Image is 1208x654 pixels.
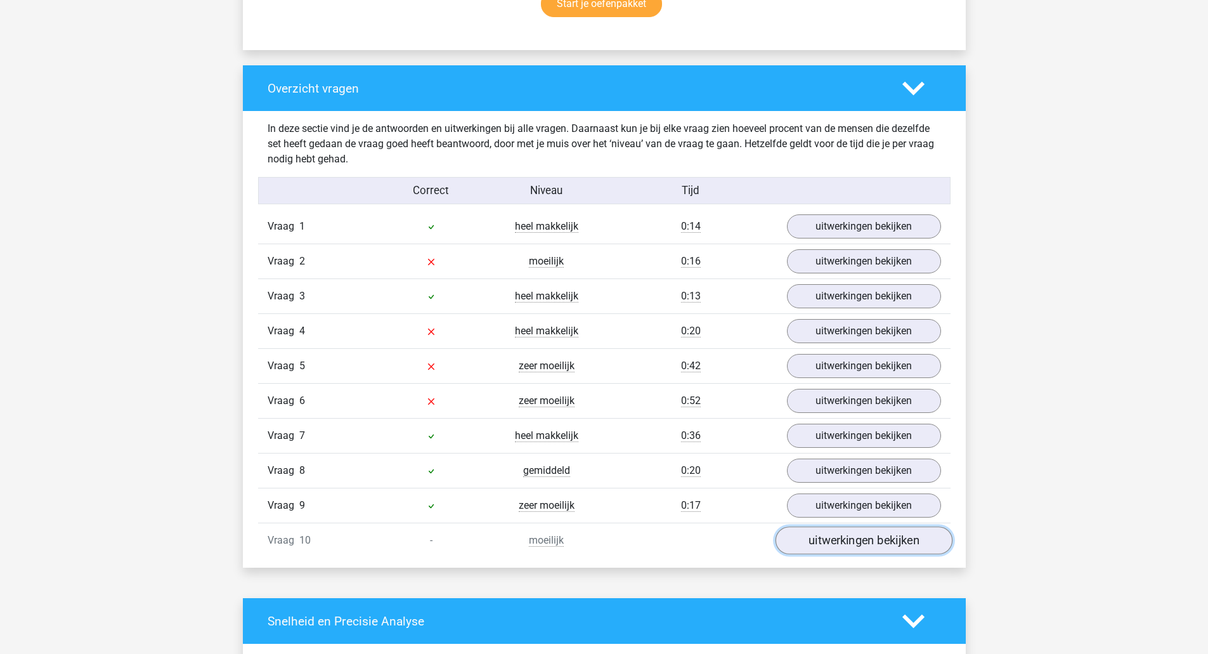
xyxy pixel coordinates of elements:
span: Vraag [268,289,299,304]
span: 9 [299,499,305,511]
span: 10 [299,534,311,546]
span: 0:20 [681,464,701,477]
span: Vraag [268,393,299,409]
div: - [373,533,489,548]
span: gemiddeld [523,464,570,477]
span: 2 [299,255,305,267]
span: 7 [299,429,305,441]
span: zeer moeilijk [519,395,575,407]
div: Tijd [604,183,777,199]
a: uitwerkingen bekijken [787,284,941,308]
span: Vraag [268,498,299,513]
span: 0:52 [681,395,701,407]
span: 3 [299,290,305,302]
span: heel makkelijk [515,325,578,337]
span: 1 [299,220,305,232]
h4: Overzicht vragen [268,81,883,96]
span: 5 [299,360,305,372]
a: uitwerkingen bekijken [787,494,941,518]
span: 6 [299,395,305,407]
span: Vraag [268,533,299,548]
span: 4 [299,325,305,337]
span: 0:20 [681,325,701,337]
h4: Snelheid en Precisie Analyse [268,614,883,629]
span: 0:17 [681,499,701,512]
span: zeer moeilijk [519,499,575,512]
span: 0:42 [681,360,701,372]
a: uitwerkingen bekijken [775,527,952,555]
div: In deze sectie vind je de antwoorden en uitwerkingen bij alle vragen. Daarnaast kun je bij elke v... [258,121,951,167]
span: zeer moeilijk [519,360,575,372]
a: uitwerkingen bekijken [787,424,941,448]
a: uitwerkingen bekijken [787,354,941,378]
span: 0:16 [681,255,701,268]
span: moeilijk [529,534,564,547]
span: Vraag [268,428,299,443]
a: uitwerkingen bekijken [787,249,941,273]
span: 8 [299,464,305,476]
span: 0:36 [681,429,701,442]
a: uitwerkingen bekijken [787,214,941,239]
span: heel makkelijk [515,220,578,233]
span: Vraag [268,358,299,374]
a: uitwerkingen bekijken [787,319,941,343]
div: Niveau [489,183,604,199]
span: 0:13 [681,290,701,303]
span: Vraag [268,324,299,339]
span: Vraag [268,463,299,478]
span: heel makkelijk [515,290,578,303]
span: heel makkelijk [515,429,578,442]
span: Vraag [268,219,299,234]
span: moeilijk [529,255,564,268]
div: Correct [373,183,489,199]
a: uitwerkingen bekijken [787,459,941,483]
a: uitwerkingen bekijken [787,389,941,413]
span: 0:14 [681,220,701,233]
span: Vraag [268,254,299,269]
